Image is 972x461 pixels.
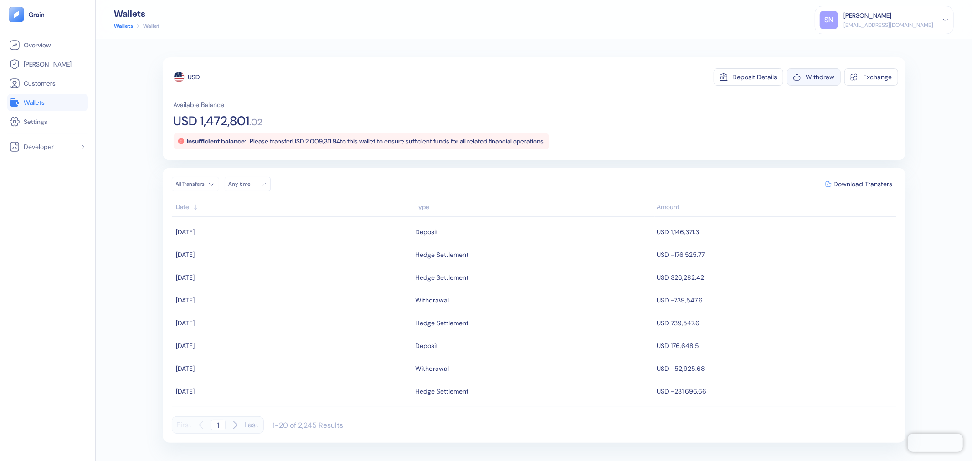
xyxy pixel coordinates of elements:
img: logo-tablet-V2.svg [9,7,24,22]
a: Customers [9,78,86,89]
span: [DATE] [176,364,195,373]
div: SN [820,11,838,29]
div: USD [188,72,200,82]
a: [PERSON_NAME] [9,59,86,70]
span: Settings [24,117,47,126]
div: Deposit Details [733,74,777,80]
div: Sort ascending [176,202,411,212]
button: Withdraw [787,68,841,86]
button: Exchange [844,68,898,86]
button: Any time [225,177,271,191]
a: Wallets [114,22,133,30]
div: Withdraw [806,74,835,80]
iframe: Chatra live chat [908,434,963,452]
span: Please transfer USD 2,009,311.94 to this wallet to ensure sufficient funds for all related financ... [250,137,545,145]
button: First [177,416,192,434]
div: Hedge Settlement [416,247,469,262]
span: Overview [24,41,51,50]
div: Withdrawal [416,361,449,376]
div: Deposit [416,224,438,240]
span: USD 326,282.42 [657,273,705,282]
span: [DATE] [176,273,195,282]
span: USD -739,547.6 [657,296,703,304]
span: [DATE] [176,251,195,259]
span: Wallets [24,98,45,107]
span: USD 176,648.5 [657,342,699,350]
div: Wallets [114,9,159,18]
div: Any time [229,180,256,188]
button: Last [245,416,259,434]
span: Available Balance [174,100,225,109]
span: [DATE] [176,319,195,327]
div: Sort ascending [416,202,653,212]
span: [DATE] [176,228,195,236]
img: logo [28,11,45,18]
div: [PERSON_NAME] [843,11,891,20]
a: Settings [9,116,86,127]
span: USD 739,547.6 [657,319,700,327]
button: Download Transfers [822,177,896,191]
span: [DATE] [176,342,195,350]
div: Hedge Settlement [416,384,469,399]
span: Customers [24,79,56,88]
span: USD 1,472,801 [174,115,250,128]
span: USD -176,525.77 [657,251,705,259]
div: Withdrawal [416,292,449,308]
div: 1-20 of 2,245 Results [273,420,344,430]
span: Developer [24,142,54,151]
span: [PERSON_NAME] [24,60,72,69]
div: Deposit [416,338,438,353]
div: Sort descending [657,202,892,212]
div: Exchange [864,74,892,80]
span: . 02 [250,118,263,127]
div: [EMAIL_ADDRESS][DOMAIN_NAME] [843,21,933,29]
span: Download Transfers [834,181,893,187]
div: Hedge Settlement [416,270,469,285]
a: Wallets [9,97,86,108]
span: USD -231,696.66 [657,387,707,395]
button: Deposit Details [714,68,783,86]
span: USD 1,146,371.3 [657,228,699,236]
span: [DATE] [176,387,195,395]
span: Insufficient balance: [187,137,247,145]
div: Hedge Settlement [416,315,469,331]
span: USD -52,925.68 [657,364,705,373]
a: Overview [9,40,86,51]
span: [DATE] [176,296,195,304]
